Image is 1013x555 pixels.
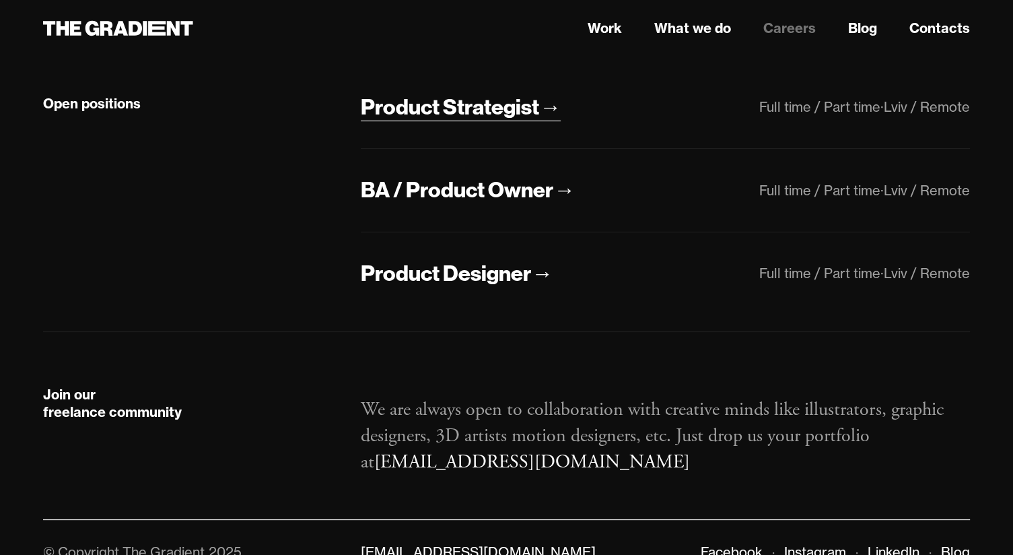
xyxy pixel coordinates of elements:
[654,18,731,38] a: What we do
[361,93,561,122] a: Product Strategist→
[361,176,553,204] div: BA / Product Owner
[884,98,970,115] div: Lviv / Remote
[880,182,884,199] div: ·
[884,182,970,199] div: Lviv / Remote
[539,93,561,121] div: →
[880,98,884,115] div: ·
[5,42,197,57] h3: Style
[43,95,141,112] strong: Open positions
[588,18,622,38] a: Work
[759,98,880,115] div: Full time / Part time
[848,18,877,38] a: Blog
[361,397,970,476] p: We are always open to collaboration with creative minds like illustrators, graphic designers, 3D ...
[5,81,46,93] label: Font Size
[909,18,970,38] a: Contacts
[20,18,73,29] a: Back to Top
[361,259,553,288] a: Product Designer→
[374,450,690,474] a: [EMAIL_ADDRESS][DOMAIN_NAME]
[759,182,880,199] div: Full time / Part time
[16,94,38,105] span: 16 px
[361,259,531,288] div: Product Designer
[531,259,553,288] div: →
[759,265,880,282] div: Full time / Part time
[884,265,970,282] div: Lviv / Remote
[763,18,816,38] a: Careers
[361,176,575,205] a: BA / Product Owner→
[361,93,539,121] div: Product Strategist
[5,5,197,18] div: Outline
[880,265,884,282] div: ·
[43,386,182,420] strong: Join our freelance community
[553,176,575,204] div: →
